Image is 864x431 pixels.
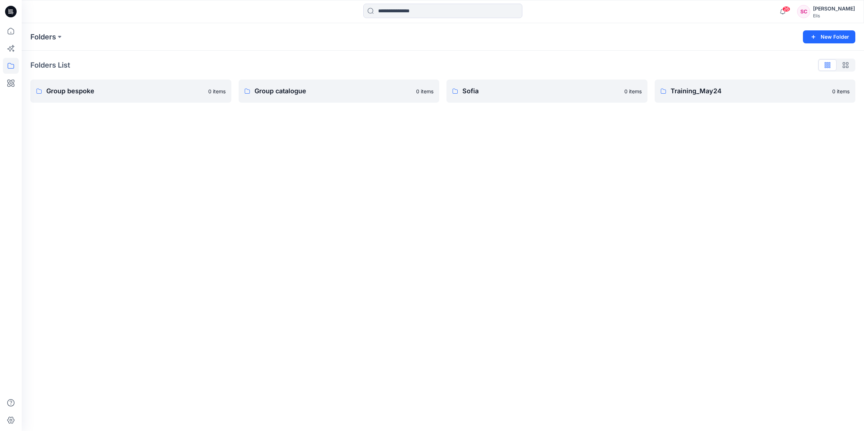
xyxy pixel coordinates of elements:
[255,86,412,96] p: Group catalogue
[30,60,70,71] p: Folders List
[813,4,855,13] div: [PERSON_NAME]
[416,88,433,95] p: 0 items
[239,80,440,103] a: Group catalogue0 items
[30,80,231,103] a: Group bespoke0 items
[832,88,850,95] p: 0 items
[782,6,790,12] span: 26
[797,5,810,18] div: SC
[462,86,620,96] p: Sofia
[624,88,642,95] p: 0 items
[446,80,647,103] a: Sofia0 items
[655,80,856,103] a: Training_May240 items
[671,86,828,96] p: Training_May24
[46,86,204,96] p: Group bespoke
[813,13,855,18] div: Elis
[30,32,56,42] a: Folders
[803,30,855,43] button: New Folder
[208,88,226,95] p: 0 items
